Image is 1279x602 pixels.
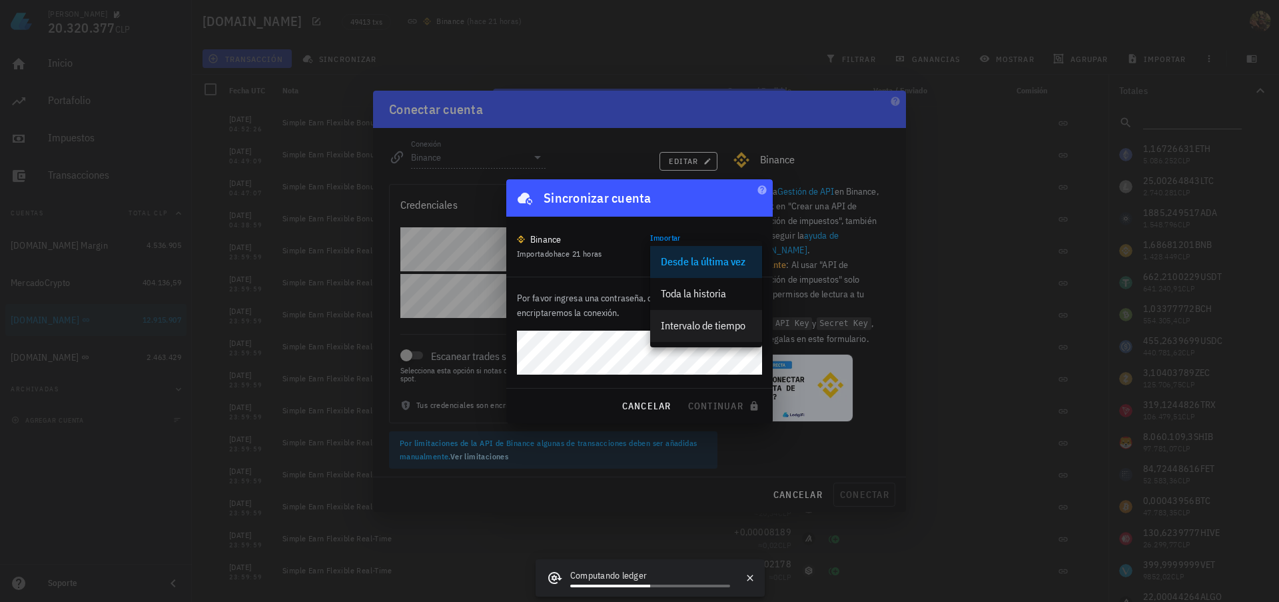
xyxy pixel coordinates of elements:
div: Intervalo de tiempo [661,319,751,332]
span: hace 21 horas [554,249,602,259]
label: Importar [650,233,681,243]
span: Importado [517,249,602,259]
div: ImportarDesde la última vez [650,241,762,263]
span: cancelar [621,400,671,412]
div: Binance [530,233,562,246]
img: 270.png [517,235,525,243]
div: Sincronizar cuenta [544,187,651,209]
div: Computando ledger [570,569,730,585]
div: Toda la historia [661,287,751,300]
div: Desde la última vez [661,255,751,268]
button: cancelar [616,394,676,418]
p: Por favor ingresa una contraseña, con [PERSON_NAME] encriptaremos la conexión. [517,291,762,320]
